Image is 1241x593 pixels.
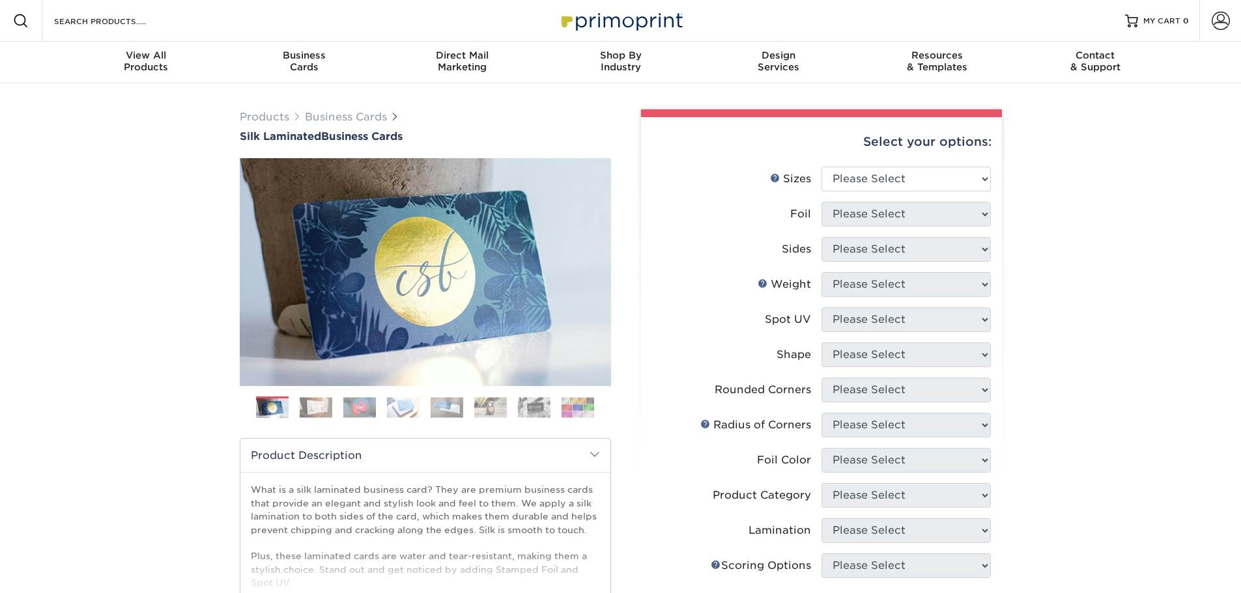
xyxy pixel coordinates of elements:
[383,42,541,83] a: Direct MailMarketing
[858,49,1016,61] span: Resources
[225,49,383,61] span: Business
[700,417,811,433] div: Radius of Corners
[67,49,225,73] div: Products
[541,49,700,61] span: Shop By
[387,397,420,417] img: Business Cards 04
[790,206,811,222] div: Foil
[1016,49,1175,73] div: & Support
[240,130,611,143] a: Silk LaminatedBusiness Cards
[240,111,289,123] a: Products
[782,241,811,257] div: Sides
[700,49,858,61] span: Design
[1016,49,1175,61] span: Contact
[67,42,225,83] a: View AllProducts
[240,439,610,472] h2: Product Description
[474,397,507,417] img: Business Cards 06
[858,49,1016,73] div: & Templates
[858,42,1016,83] a: Resources& Templates
[67,49,225,61] span: View All
[383,49,541,61] span: Direct Mail
[711,558,811,573] div: Scoring Options
[700,42,858,83] a: DesignServices
[1183,16,1189,25] span: 0
[1143,16,1180,27] span: MY CART
[225,49,383,73] div: Cards
[556,7,686,34] img: Primoprint
[758,277,811,292] div: Weight
[518,397,550,417] img: Business Cards 07
[240,130,321,143] span: Silk Laminated
[770,171,811,187] div: Sizes
[541,42,700,83] a: Shop ByIndustry
[300,397,332,417] img: Business Cards 02
[765,312,811,327] div: Spot UV
[53,13,180,29] input: SEARCH PRODUCTS.....
[256,392,289,424] img: Business Cards 01
[749,523,811,538] div: Lamination
[343,397,376,417] img: Business Cards 03
[1016,42,1175,83] a: Contact& Support
[240,130,611,143] h1: Business Cards
[777,347,811,363] div: Shape
[562,397,594,417] img: Business Cards 08
[305,111,387,123] a: Business Cards
[757,452,811,468] div: Foil Color
[700,49,858,73] div: Services
[225,42,383,83] a: BusinessCards
[715,382,811,398] div: Rounded Corners
[713,488,811,503] div: Product Category
[431,397,463,417] img: Business Cards 05
[541,49,700,73] div: Industry
[383,49,541,73] div: Marketing
[651,117,991,167] div: Select your options:
[240,87,611,458] img: Silk Laminated 01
